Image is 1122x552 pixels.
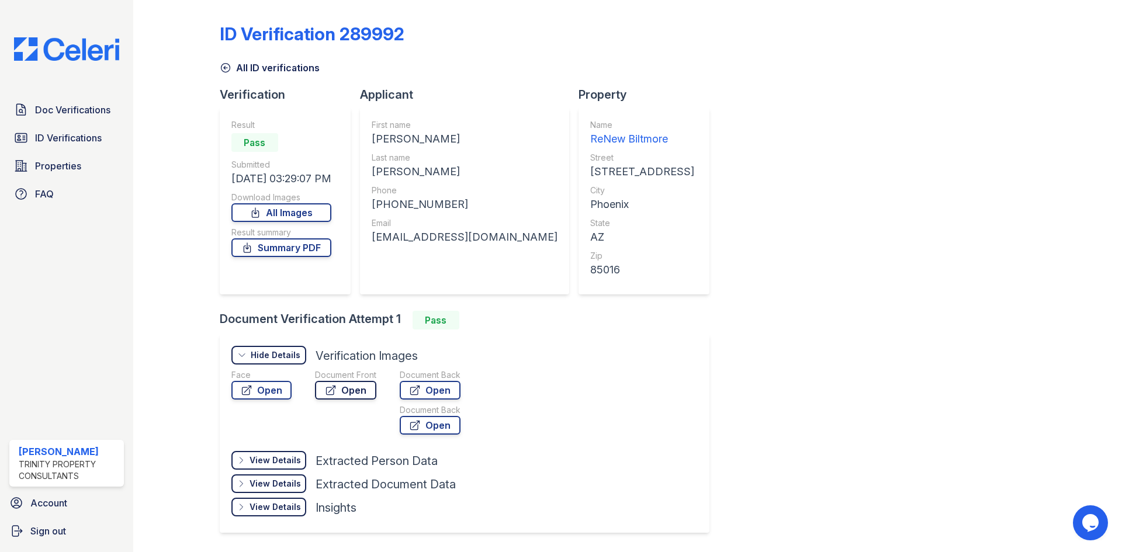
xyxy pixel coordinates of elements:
[400,404,460,416] div: Document Back
[220,61,320,75] a: All ID verifications
[590,196,694,213] div: Phoenix
[1073,505,1110,540] iframe: chat widget
[372,119,557,131] div: First name
[231,238,331,257] a: Summary PDF
[316,348,418,364] div: Verification Images
[590,250,694,262] div: Zip
[590,131,694,147] div: ReNew Biltmore
[400,381,460,400] a: Open
[316,453,438,469] div: Extracted Person Data
[315,369,376,381] div: Document Front
[5,519,129,543] a: Sign out
[590,217,694,229] div: State
[372,131,557,147] div: [PERSON_NAME]
[9,154,124,178] a: Properties
[19,445,119,459] div: [PERSON_NAME]
[250,478,301,489] div: View Details
[231,119,331,131] div: Result
[35,187,54,201] span: FAQ
[372,229,557,245] div: [EMAIL_ADDRESS][DOMAIN_NAME]
[590,164,694,180] div: [STREET_ADDRESS]
[231,203,331,222] a: All Images
[251,349,300,361] div: Hide Details
[30,524,66,538] span: Sign out
[9,126,124,150] a: ID Verifications
[413,311,459,329] div: Pass
[316,476,456,492] div: Extracted Document Data
[9,98,124,121] a: Doc Verifications
[231,133,278,152] div: Pass
[231,171,331,187] div: [DATE] 03:29:07 PM
[590,185,694,196] div: City
[19,459,119,482] div: Trinity Property Consultants
[400,369,460,381] div: Document Back
[220,311,719,329] div: Document Verification Attempt 1
[579,86,719,103] div: Property
[372,185,557,196] div: Phone
[5,491,129,515] a: Account
[231,227,331,238] div: Result summary
[9,182,124,206] a: FAQ
[35,103,110,117] span: Doc Verifications
[372,196,557,213] div: [PHONE_NUMBER]
[316,499,356,516] div: Insights
[590,119,694,131] div: Name
[372,164,557,180] div: [PERSON_NAME]
[231,369,292,381] div: Face
[400,416,460,435] a: Open
[372,217,557,229] div: Email
[250,501,301,513] div: View Details
[30,496,67,510] span: Account
[250,454,301,466] div: View Details
[231,381,292,400] a: Open
[220,23,404,44] div: ID Verification 289992
[360,86,579,103] div: Applicant
[315,381,376,400] a: Open
[231,159,331,171] div: Submitted
[35,131,102,145] span: ID Verifications
[5,37,129,61] img: CE_Logo_Blue-a8612792a0a2168367f1c8372b55b34899dd931a85d93a1a3d3e32e68fde9ad4.png
[590,229,694,245] div: AZ
[590,262,694,278] div: 85016
[590,152,694,164] div: Street
[590,119,694,147] a: Name ReNew Biltmore
[372,152,557,164] div: Last name
[231,192,331,203] div: Download Images
[35,159,81,173] span: Properties
[220,86,360,103] div: Verification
